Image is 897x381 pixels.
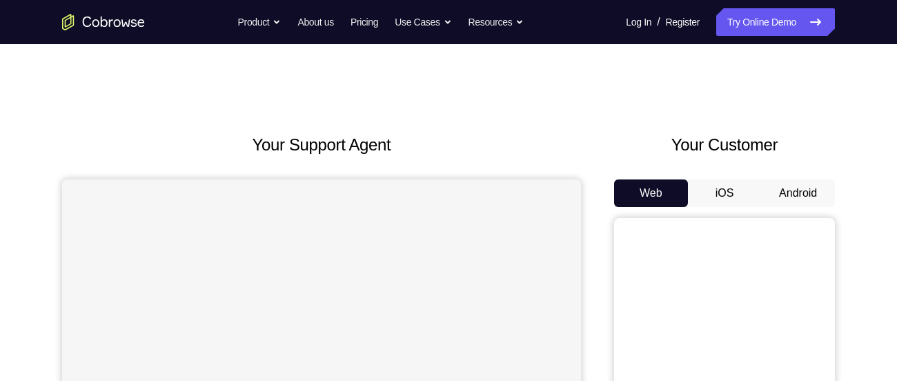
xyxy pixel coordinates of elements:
[688,179,762,207] button: iOS
[761,179,835,207] button: Android
[626,8,651,36] a: Log In
[614,133,835,157] h2: Your Customer
[351,8,378,36] a: Pricing
[62,14,145,30] a: Go to the home page
[614,179,688,207] button: Web
[716,8,835,36] a: Try Online Demo
[657,14,660,30] span: /
[297,8,333,36] a: About us
[238,8,282,36] button: Product
[62,133,581,157] h2: Your Support Agent
[395,8,451,36] button: Use Cases
[666,8,700,36] a: Register
[469,8,524,36] button: Resources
